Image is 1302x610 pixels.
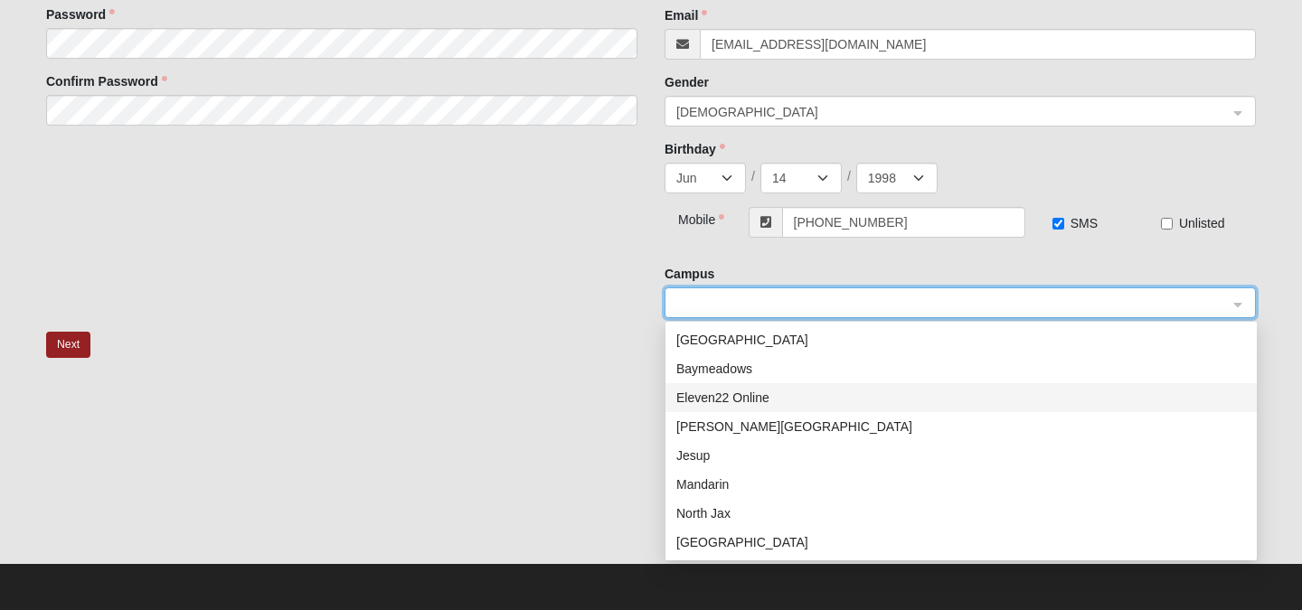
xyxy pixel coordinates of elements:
[665,499,1257,528] div: North Jax
[46,72,167,90] label: Confirm Password
[665,383,1257,412] div: Eleven22 Online
[676,102,1228,122] span: Male
[665,412,1257,441] div: Fleming Island
[46,5,115,23] label: Password
[665,73,709,91] label: Gender
[676,474,1246,494] div: Mandarin
[1179,216,1225,230] span: Unlisted
[1052,218,1064,230] input: SMS
[676,417,1246,436] div: [PERSON_NAME][GEOGRAPHIC_DATA]
[665,470,1257,499] div: Mandarin
[1161,218,1173,230] input: Unlisted
[665,6,707,24] label: Email
[665,528,1257,557] div: Orange Park
[1071,216,1098,230] span: SMS
[676,446,1246,465] div: Jesup
[665,354,1257,383] div: Baymeadows
[665,140,725,158] label: Birthday
[46,332,90,358] button: Next
[751,167,755,185] span: /
[665,441,1257,470] div: Jesup
[676,388,1246,408] div: Eleven22 Online
[676,503,1246,523] div: North Jax
[847,167,851,185] span: /
[676,330,1246,350] div: [GEOGRAPHIC_DATA]
[676,359,1246,379] div: Baymeadows
[676,532,1246,552] div: [GEOGRAPHIC_DATA]
[665,325,1257,354] div: Arlington
[665,207,714,229] div: Mobile
[665,265,714,283] label: Campus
